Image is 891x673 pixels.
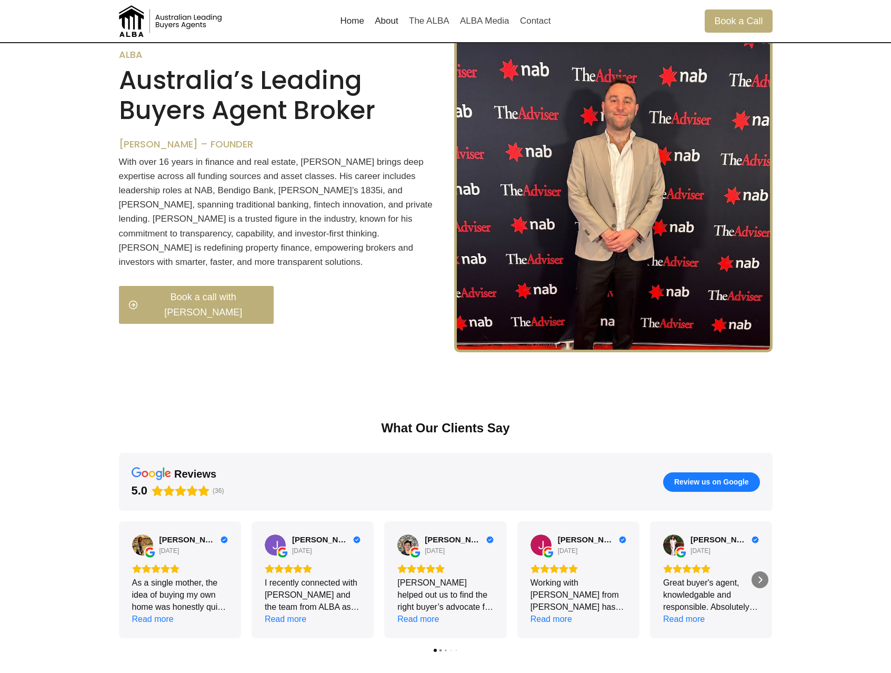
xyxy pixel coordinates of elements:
[335,8,556,34] nav: Primary Navigation
[663,472,760,491] button: Review us on Google
[174,467,216,481] div: reviews
[397,613,439,625] div: Read more
[265,577,361,613] div: I recently connected with [PERSON_NAME] and the team from ALBA as I was looking for a low cost hi...
[530,564,626,573] div: Rating: 5.0 out of 5
[265,535,286,556] img: Janet S
[404,8,455,34] a: The ALBA
[119,286,274,324] a: Book a call with [PERSON_NAME]
[690,535,749,545] span: [PERSON_NAME]
[397,535,418,556] img: David Gloury
[752,536,759,543] div: Verified Customer
[425,535,493,545] a: Review by David Gloury
[159,535,218,545] span: [PERSON_NAME]
[690,535,759,545] a: Review by Michelle Xin
[119,65,437,126] h2: Australia’s Leading Buyers Agent Broker
[213,487,224,494] span: (36)
[752,571,768,588] div: Next
[132,483,148,498] div: 5.0
[530,613,572,625] div: Read more
[335,8,369,34] a: Home
[119,5,224,37] img: Australian Leading Buyers Agents
[221,536,228,543] div: Verified Customer
[159,535,228,545] a: Review by Marie-Claire van Ark
[690,547,710,555] div: [DATE]
[292,547,312,555] div: [DATE]
[369,8,404,34] a: About
[530,535,552,556] img: Joe Massoud
[119,49,437,61] h6: ALBA
[425,535,483,545] span: [PERSON_NAME]
[292,535,361,545] a: Review by Janet S
[353,536,361,543] div: Verified Customer
[663,613,705,625] div: Read more
[530,535,552,556] a: View on Google
[119,420,773,437] div: What Our Clients Say
[558,535,616,545] span: [PERSON_NAME]
[159,547,179,555] div: [DATE]
[705,9,772,32] a: Book a Call
[674,477,749,487] span: Review us on Google
[619,536,626,543] div: Verified Customer
[397,577,493,613] div: [PERSON_NAME] helped out us to find the right buyer’s advocate for our needs. We’ve since managed...
[397,564,493,573] div: Rating: 5.0 out of 5
[143,290,265,320] span: Book a call with [PERSON_NAME]
[132,577,228,613] div: As a single mother, the idea of buying my own home was honestly quite daunting — there’s so much ...
[132,613,174,625] div: Read more
[123,571,140,588] div: Previous
[455,8,515,34] a: ALBA Media
[558,547,578,555] div: [DATE]
[265,564,361,573] div: Rating: 5.0 out of 5
[119,155,437,270] p: With over 16 years in finance and real estate, [PERSON_NAME] brings deep expertise across all fun...
[132,535,153,556] a: View on Google
[558,535,626,545] a: Review by Joe Massoud
[119,521,773,638] div: Carousel
[397,535,418,556] a: View on Google
[132,535,153,556] img: Marie-Claire van Ark
[486,536,494,543] div: Verified Customer
[425,547,445,555] div: [DATE]
[663,535,684,556] a: View on Google
[132,483,210,498] div: Rating: 5.0 out of 5
[119,138,437,150] h6: [PERSON_NAME] – Founder
[663,564,759,573] div: Rating: 5.0 out of 5
[663,577,759,613] div: Great buyer's agent, knowledgable and responsible. Absolutely reliable and trustworthy, great adv...
[132,564,228,573] div: Rating: 5.0 out of 5
[265,535,286,556] a: View on Google
[530,577,626,613] div: Working with [PERSON_NAME] from [PERSON_NAME] has always been a pleasure — his professionalism an...
[265,613,306,625] div: Read more
[515,8,556,34] a: Contact
[292,535,351,545] span: [PERSON_NAME]
[663,535,684,556] img: Michelle Xin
